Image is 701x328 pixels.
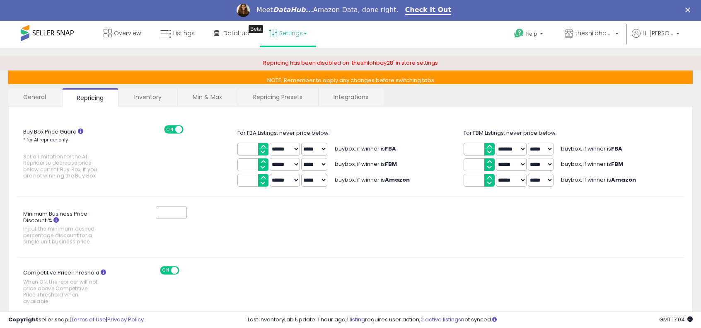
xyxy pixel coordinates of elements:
span: OFF [178,267,191,274]
a: Inventory [119,88,176,106]
div: seller snap | | [8,316,144,324]
a: Repricing Presets [238,88,317,106]
a: Settings [263,21,313,46]
a: theshilohbay28 [558,21,625,48]
b: FBM [611,160,623,168]
div: Last InventoryLab Update: 1 hour ago, requires user action, not synced. [248,316,693,324]
strong: Copyright [8,316,39,323]
span: For FBA Listings, never price below: [237,129,330,137]
a: 1 listing [347,316,365,323]
span: DataHub [223,29,249,37]
a: Overview [97,21,147,46]
small: * for AI repricer only [23,136,68,143]
a: Integrations [319,88,383,106]
span: buybox, if winner is [335,145,396,153]
label: Competitive Price Threshold [17,266,118,309]
div: Close [685,7,694,12]
b: FBM [385,160,397,168]
a: Check It Out [405,6,452,15]
div: Meet Amazon Data, done right. [256,6,399,14]
div: Tooltip anchor [249,25,263,33]
i: DataHub... [273,6,313,14]
span: ON [165,126,175,133]
span: ON [161,267,172,274]
b: FBA [611,145,622,153]
a: General [8,88,61,106]
span: Repricing has been disabled on 'theshilohbay28' in store settings [263,59,438,67]
a: 2 active listings [421,316,461,323]
a: Min & Max [178,88,237,106]
span: When ON, the repricer will not price above Competitive Price Threshold when available [23,279,98,304]
span: buybox, if winner is [561,176,636,184]
label: Minimum Business Price Discount % [17,208,118,249]
i: Click here to read more about un-synced listings. [492,317,497,322]
span: Listings [173,29,195,37]
img: Profile image for Georgie [237,4,250,17]
a: Privacy Policy [107,316,144,323]
b: FBA [385,145,396,153]
span: Input the minimum desired percentage discount for a single unit business price. [23,226,98,245]
span: 2025-09-10 17:04 GMT [659,316,693,323]
a: DataHub [208,21,256,46]
p: NOTE: Remember to apply any changes before switching tabs [8,70,693,84]
span: For FBM Listings, never price below: [464,129,557,137]
a: Listings [154,21,201,46]
a: Terms of Use [71,316,106,323]
span: Help [526,30,537,37]
a: Help [508,22,551,48]
span: buybox, if winner is [335,160,397,168]
b: Amazon [385,176,410,184]
i: Get Help [514,28,524,39]
span: Set a limitation for the AI Repricer to decrease price below current Buy Box, if you are not winn... [23,153,98,179]
a: Repricing [62,88,118,107]
span: buybox, if winner is [335,176,410,184]
b: Amazon [611,176,636,184]
span: Hi [PERSON_NAME] [643,29,674,37]
span: Overview [114,29,141,37]
span: OFF [182,126,195,133]
label: Buy Box Price Guard [17,125,118,183]
span: buybox, if winner is [561,160,623,168]
span: theshilohbay28 [575,29,613,37]
a: Hi [PERSON_NAME] [632,29,679,48]
span: buybox, if winner is [561,145,622,153]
